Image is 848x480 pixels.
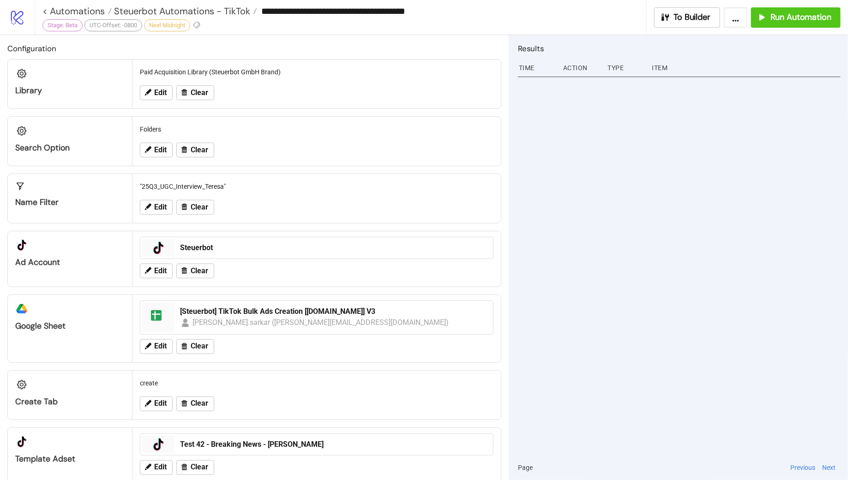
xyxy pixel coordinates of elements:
[140,200,173,215] button: Edit
[140,339,173,354] button: Edit
[140,85,173,100] button: Edit
[191,267,208,275] span: Clear
[144,19,190,31] div: Next Midnight
[788,462,818,473] button: Previous
[154,463,167,471] span: Edit
[176,339,214,354] button: Clear
[140,460,173,475] button: Edit
[140,143,173,157] button: Edit
[176,143,214,157] button: Clear
[820,462,839,473] button: Next
[112,6,257,16] a: Steuerbot Automations - TikTok
[15,197,125,208] div: Name Filter
[154,342,167,350] span: Edit
[176,396,214,411] button: Clear
[751,7,841,28] button: Run Automation
[180,306,487,317] div: [Steuerbot] TikTok Bulk Ads Creation [[DOMAIN_NAME]] V3
[154,399,167,408] span: Edit
[136,63,497,81] div: Paid Acquisition Library (Steuerbot GmbH Brand)
[176,200,214,215] button: Clear
[15,321,125,331] div: Google Sheet
[15,257,125,268] div: Ad Account
[654,7,721,28] button: To Builder
[518,42,841,54] h2: Results
[770,12,831,23] span: Run Automation
[191,463,208,471] span: Clear
[15,396,125,407] div: Create Tab
[651,59,841,77] div: Item
[140,396,173,411] button: Edit
[136,120,497,138] div: Folders
[154,203,167,211] span: Edit
[191,342,208,350] span: Clear
[607,59,644,77] div: Type
[176,264,214,278] button: Clear
[112,5,250,17] span: Steuerbot Automations - TikTok
[674,12,711,23] span: To Builder
[42,19,83,31] div: Stage: Beta
[518,462,533,473] span: Page
[136,374,497,392] div: create
[180,243,487,253] div: Steuerbot
[180,439,487,450] div: Test 42 - Breaking News - [PERSON_NAME]
[84,19,142,31] div: UTC-Offset: -0800
[15,454,125,464] div: Template Adset
[191,146,208,154] span: Clear
[518,59,556,77] div: Time
[15,85,125,96] div: Library
[191,399,208,408] span: Clear
[176,85,214,100] button: Clear
[154,146,167,154] span: Edit
[154,267,167,275] span: Edit
[724,7,747,28] button: ...
[42,6,112,16] a: < Automations
[191,89,208,97] span: Clear
[192,317,449,328] div: [PERSON_NAME].sarkar ([PERSON_NAME][EMAIL_ADDRESS][DOMAIN_NAME])
[176,460,214,475] button: Clear
[136,178,497,195] div: "25Q3_UGC_Interview_Teresa"
[140,264,173,278] button: Edit
[154,89,167,97] span: Edit
[15,143,125,153] div: Search Option
[191,203,208,211] span: Clear
[7,42,501,54] h2: Configuration
[562,59,600,77] div: Action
